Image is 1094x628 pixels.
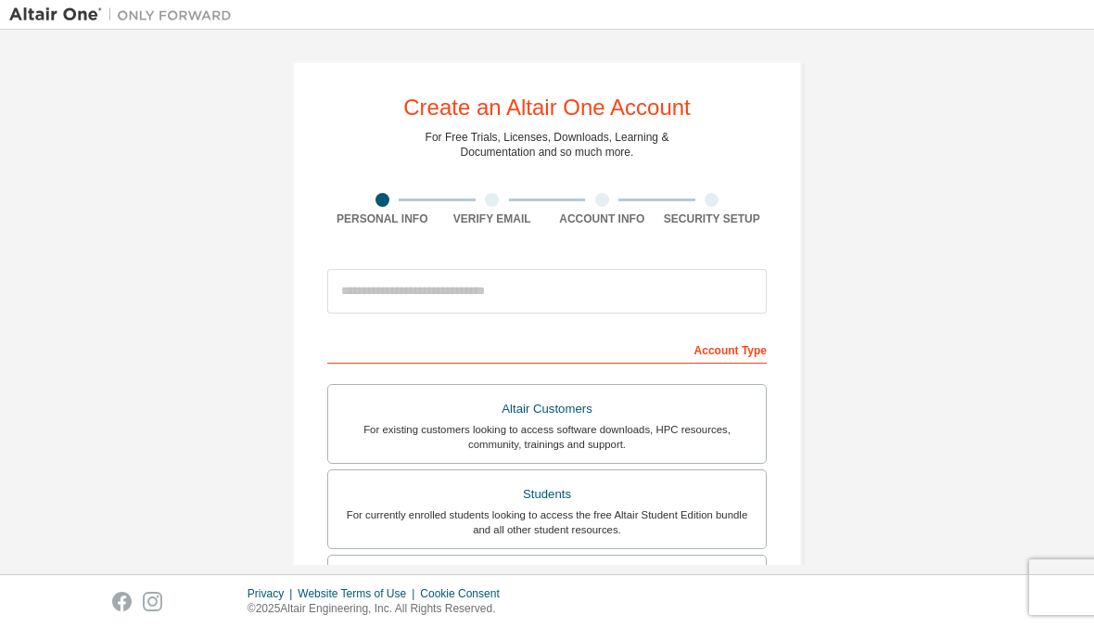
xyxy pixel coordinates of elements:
img: instagram.svg [143,592,162,611]
p: © 2025 Altair Engineering, Inc. All Rights Reserved. [248,601,511,617]
div: Website Terms of Use [298,586,420,601]
div: Privacy [248,586,298,601]
div: Security Setup [657,211,768,226]
div: Account Type [327,334,767,364]
div: For Free Trials, Licenses, Downloads, Learning & Documentation and so much more. [426,130,669,160]
div: Personal Info [327,211,438,226]
div: Create an Altair One Account [403,96,691,119]
div: Students [339,481,755,507]
div: Verify Email [438,211,548,226]
img: Altair One [9,6,241,24]
div: For existing customers looking to access software downloads, HPC resources, community, trainings ... [339,422,755,452]
div: Cookie Consent [420,586,510,601]
img: facebook.svg [112,592,132,611]
div: For currently enrolled students looking to access the free Altair Student Edition bundle and all ... [339,507,755,537]
div: Account Info [547,211,657,226]
div: Altair Customers [339,396,755,422]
